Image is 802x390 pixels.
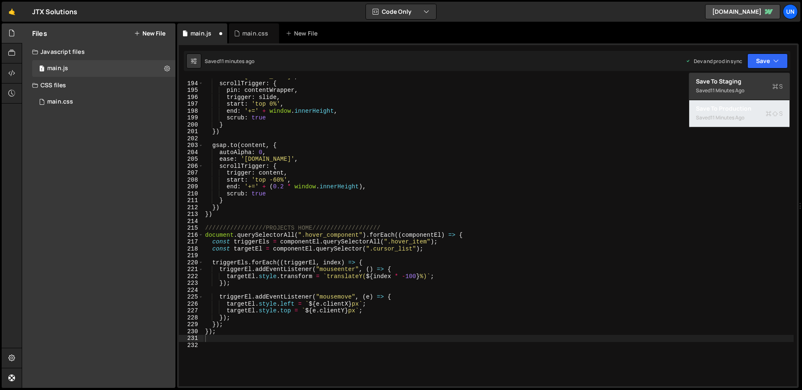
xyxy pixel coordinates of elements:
[22,77,175,94] div: CSS files
[179,266,203,273] div: 221
[22,43,175,60] div: Javascript files
[179,321,203,328] div: 229
[689,100,789,127] button: Save to ProductionS Saved11 minutes ago
[32,94,175,110] div: 16032/42936.css
[766,109,783,118] span: S
[179,87,203,94] div: 195
[179,252,203,259] div: 219
[179,259,203,266] div: 220
[366,4,436,19] button: Code Only
[179,101,203,108] div: 197
[39,66,44,73] span: 1
[179,122,203,129] div: 200
[47,98,73,106] div: main.css
[179,287,203,294] div: 224
[696,86,783,96] div: Saved
[179,246,203,253] div: 218
[286,29,321,38] div: New File
[179,238,203,246] div: 217
[179,342,203,349] div: 232
[179,301,203,308] div: 226
[179,114,203,122] div: 199
[772,82,783,91] span: S
[190,29,211,38] div: main.js
[47,65,68,72] div: main.js
[179,156,203,163] div: 205
[179,335,203,342] div: 231
[2,2,22,22] a: 🤙
[747,53,788,68] button: Save
[179,170,203,177] div: 207
[179,135,203,142] div: 202
[179,177,203,184] div: 208
[696,104,783,113] div: Save to Production
[179,128,203,135] div: 201
[179,142,203,149] div: 203
[179,149,203,156] div: 204
[179,211,203,218] div: 213
[179,225,203,232] div: 215
[696,77,783,86] div: Save to Staging
[179,218,203,225] div: 214
[705,4,780,19] a: [DOMAIN_NAME]
[179,280,203,287] div: 223
[32,7,77,17] div: JTX Solutions
[685,58,742,65] div: Dev and prod in sync
[134,30,165,37] button: New File
[711,87,744,94] div: 11 minutes ago
[696,113,783,123] div: Saved
[220,58,254,65] div: 11 minutes ago
[242,29,268,38] div: main.css
[179,307,203,314] div: 227
[179,232,203,239] div: 216
[179,183,203,190] div: 209
[179,273,203,280] div: 222
[179,108,203,115] div: 198
[205,58,254,65] div: Saved
[179,204,203,211] div: 212
[711,114,744,121] div: 11 minutes ago
[179,314,203,322] div: 228
[179,94,203,101] div: 196
[179,294,203,301] div: 225
[179,328,203,335] div: 230
[179,80,203,87] div: 194
[179,190,203,198] div: 210
[32,29,47,38] h2: Files
[179,163,203,170] div: 206
[179,197,203,204] div: 211
[689,73,789,100] button: Save to StagingS Saved11 minutes ago
[783,4,798,19] a: Un
[32,60,175,77] div: 16032/42934.js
